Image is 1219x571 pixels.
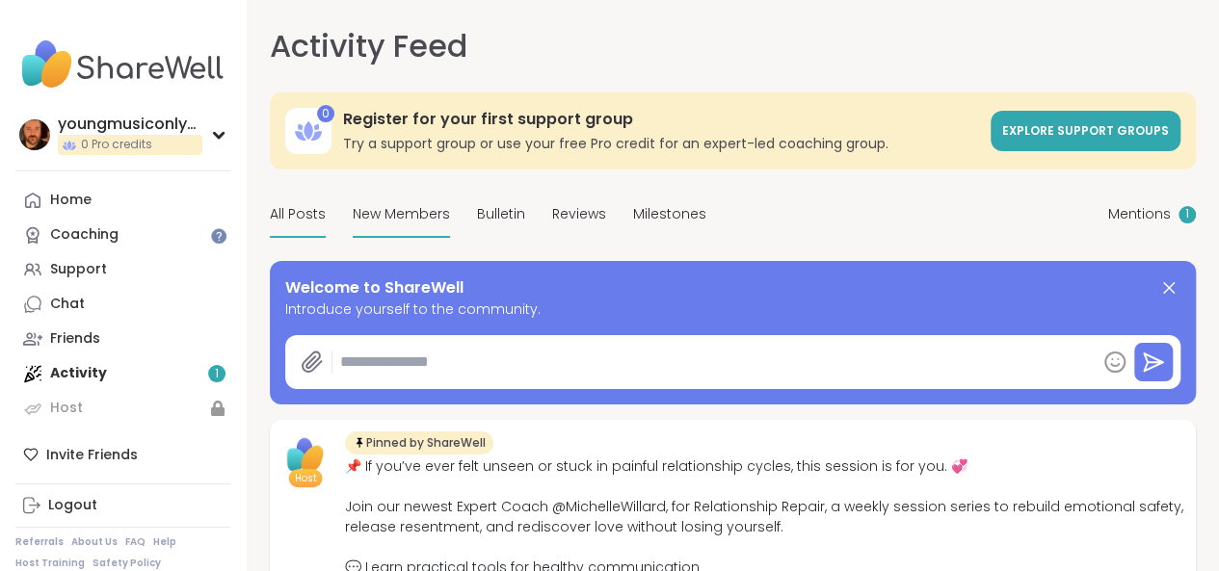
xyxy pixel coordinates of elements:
[50,191,92,210] div: Home
[285,299,1180,320] span: Introduce yourself to the community.
[125,535,146,549] a: FAQ
[81,137,152,153] span: 0 Pro credits
[15,252,230,287] a: Support
[353,204,450,224] span: New Members
[295,471,317,485] span: Host
[93,557,161,570] a: Safety Policy
[317,105,334,122] div: 0
[1185,206,1189,222] span: 1
[552,204,606,224] span: Reviews
[285,276,464,299] span: Welcome to ShareWell
[15,183,230,218] a: Home
[281,431,330,480] img: ShareWell
[15,322,230,356] a: Friends
[477,204,525,224] span: Bulletin
[1108,204,1171,224] span: Mentions
[1002,122,1169,139] span: Explore support groups
[153,535,176,549] a: Help
[633,204,706,224] span: Milestones
[50,399,83,418] div: Host
[50,329,100,349] div: Friends
[991,111,1180,151] a: Explore support groups
[270,23,467,69] h1: Activity Feed
[19,119,50,150] img: youngmusiconlypage
[15,557,85,570] a: Host Training
[15,437,230,472] div: Invite Friends
[15,31,230,98] img: ShareWell Nav Logo
[211,228,226,244] iframe: Spotlight
[58,114,202,135] div: youngmusiconlypage
[343,134,979,153] h3: Try a support group or use your free Pro credit for an expert-led coaching group.
[270,204,326,224] span: All Posts
[345,431,493,454] div: Pinned by ShareWell
[50,260,107,279] div: Support
[15,535,64,549] a: Referrals
[71,535,118,549] a: About Us
[343,109,979,130] h3: Register for your first support group
[50,295,85,314] div: Chat
[15,287,230,322] a: Chat
[15,391,230,426] a: Host
[50,225,119,245] div: Coaching
[48,496,97,515] div: Logout
[15,218,230,252] a: Coaching
[15,488,230,523] a: Logout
